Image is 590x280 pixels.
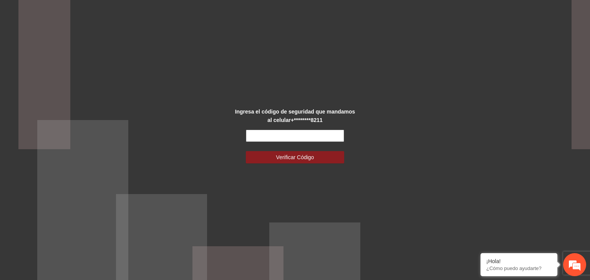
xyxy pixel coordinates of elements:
[246,151,344,163] button: Verificar Código
[486,265,552,271] p: ¿Cómo puedo ayudarte?
[45,94,106,172] span: Estamos en línea.
[40,39,129,49] div: Chatee con nosotros ahora
[4,193,146,220] textarea: Escriba su mensaje y pulse “Intro”
[486,258,552,264] div: ¡Hola!
[126,4,144,22] div: Minimizar ventana de chat en vivo
[235,109,355,123] strong: Ingresa el código de seguridad que mandamos al celular +********8211
[276,153,314,161] span: Verificar Código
